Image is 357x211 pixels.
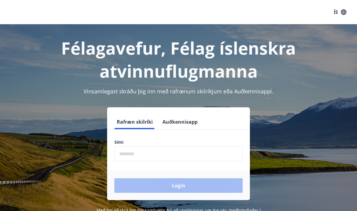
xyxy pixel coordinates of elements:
h1: Félagavefur, Félag íslenskra atvinnuflugmanna [7,36,350,82]
label: Sími [114,139,243,145]
span: Vinsamlegast skráðu þig inn með rafrænum skilríkjum eða Auðkennisappi. [84,88,273,95]
button: ÍS [330,7,350,18]
button: Auðkennisapp [160,115,200,129]
button: Rafræn skilríki [114,115,155,129]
